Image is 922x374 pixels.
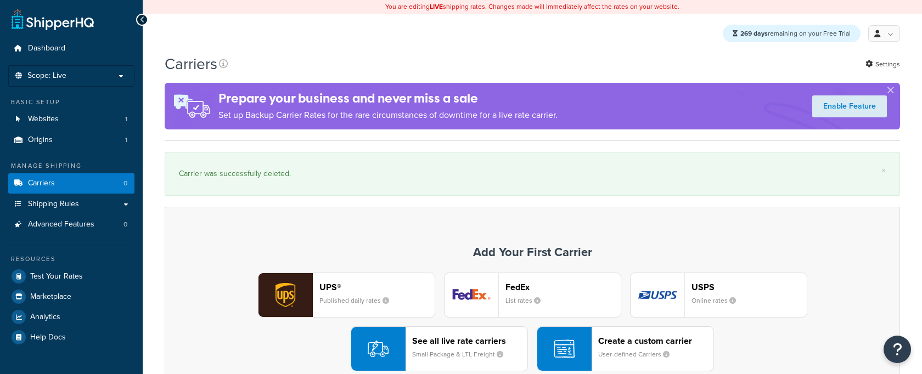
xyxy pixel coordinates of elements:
button: ups logoUPS®Published daily rates [258,273,435,318]
a: Shipping Rules [8,194,134,214]
img: ups logo [258,273,312,317]
span: 1 [125,115,127,124]
div: Resources [8,254,134,264]
span: Scope: Live [27,71,66,81]
button: See all live rate carriersSmall Package & LTL Freight [351,326,528,371]
header: Create a custom carrier [598,336,713,346]
a: × [881,166,886,175]
a: Marketplace [8,287,134,307]
a: Dashboard [8,38,134,59]
img: fedEx logo [445,273,498,317]
span: Carriers [28,179,55,188]
a: Websites 1 [8,109,134,129]
small: Small Package & LTL Freight [412,349,512,359]
span: Advanced Features [28,220,94,229]
button: fedEx logoFedExList rates [444,273,621,318]
a: ShipperHQ Home [12,8,94,30]
div: Manage Shipping [8,161,134,171]
div: remaining on your Free Trial [723,25,861,42]
button: usps logoUSPSOnline rates [630,273,807,318]
li: Carriers [8,173,134,194]
a: Help Docs [8,327,134,347]
small: List rates [505,296,549,305]
img: icon-carrier-custom-c93b8a24.svg [554,338,575,359]
span: Analytics [30,313,60,322]
a: Test Your Rates [8,267,134,286]
img: icon-carrier-liverate-becf4550.svg [368,338,389,359]
small: Online rates [692,296,745,305]
button: Open Resource Center [884,336,911,363]
span: 0 [123,220,127,229]
li: Advanced Features [8,214,134,235]
span: Marketplace [30,292,71,302]
h3: Add Your First Carrier [176,246,889,259]
a: Analytics [8,307,134,327]
span: 1 [125,135,127,145]
a: Origins 1 [8,130,134,150]
p: Set up Backup Carrier Rates for the rare circumstances of downtime for a live rate carrier. [218,107,558,123]
span: Origins [28,135,53,145]
b: LIVE [430,2,443,12]
span: 0 [123,179,127,188]
img: ad-rules-rateshop-fe6ec290ccb7230408bd80ed9643f0289d75e0ffd9eb532fc0e269fcd187b520.png [165,83,218,129]
a: Settings [865,56,900,72]
a: Carriers 0 [8,173,134,194]
header: UPS® [319,282,435,292]
header: FedEx [505,282,621,292]
img: usps logo [631,273,684,317]
span: Dashboard [28,44,65,53]
h4: Prepare your business and never miss a sale [218,89,558,107]
span: Test Your Rates [30,272,83,281]
header: See all live rate carriers [412,336,527,346]
header: USPS [692,282,807,292]
span: Websites [28,115,59,124]
div: Carrier was successfully deleted. [179,166,886,182]
a: Advanced Features 0 [8,214,134,235]
button: Create a custom carrierUser-defined Carriers [537,326,714,371]
span: Help Docs [30,333,66,342]
small: User-defined Carriers [598,349,678,359]
a: Enable Feature [812,95,887,117]
li: Websites [8,109,134,129]
strong: 269 days [740,29,768,38]
h1: Carriers [165,53,217,75]
span: Shipping Rules [28,200,79,209]
li: Origins [8,130,134,150]
small: Published daily rates [319,296,398,305]
div: Basic Setup [8,98,134,107]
